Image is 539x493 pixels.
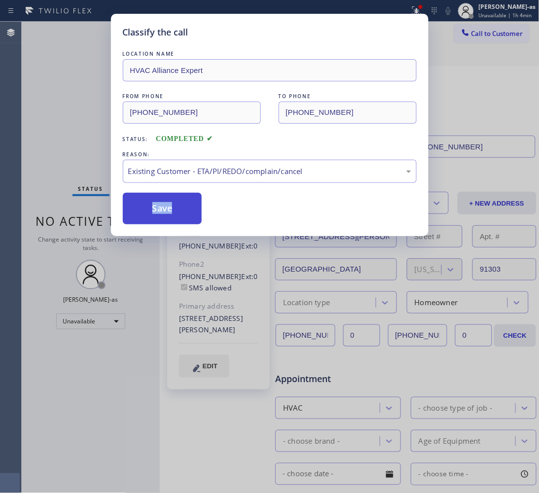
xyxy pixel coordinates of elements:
[279,91,417,102] div: TO PHONE
[123,26,188,39] h5: Classify the call
[156,135,213,142] span: COMPLETED
[123,193,202,224] button: Save
[128,166,411,177] div: Existing Customer - ETA/PI/REDO/complain/cancel
[123,49,417,59] div: LOCATION NAME
[123,149,417,160] div: REASON:
[123,136,148,142] span: Status:
[279,102,417,124] input: To phone
[123,102,261,124] input: From phone
[123,91,261,102] div: FROM PHONE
